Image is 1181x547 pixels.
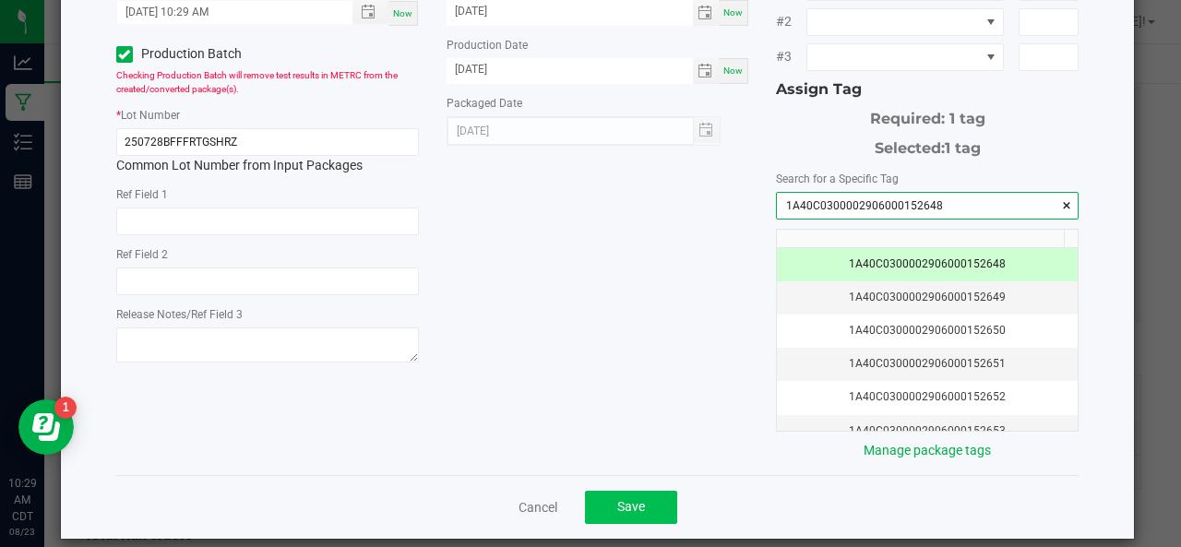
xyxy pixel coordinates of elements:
label: Packaged Date [447,95,522,112]
div: Selected: [776,130,1079,160]
iframe: Resource center [18,399,74,455]
span: Checking Production Batch will remove test results in METRC from the created/converted package(s). [116,70,398,94]
span: clear [1061,196,1072,215]
span: #2 [776,12,806,31]
span: 1 tag [945,139,981,157]
span: NO DATA FOUND [806,43,1003,71]
label: Release Notes/Ref Field 3 [116,306,243,323]
label: Ref Field 2 [116,246,168,263]
div: Required: 1 tag [776,101,1079,130]
span: Now [393,8,412,18]
label: Production Batch [116,44,254,64]
div: 1A40C0300002906000152650 [788,322,1067,339]
span: Toggle calendar [693,58,720,84]
button: Save [585,491,677,524]
a: Manage package tags [864,443,991,458]
span: Save [617,499,645,514]
span: Now [723,65,743,76]
div: 1A40C0300002906000152648 [788,256,1067,273]
div: 1A40C0300002906000152651 [788,355,1067,373]
div: Assign Tag [776,78,1079,101]
label: Ref Field 1 [116,186,168,203]
iframe: Resource center unread badge [54,397,77,419]
div: 1A40C0300002906000152649 [788,289,1067,306]
label: Production Date [447,37,528,54]
div: Common Lot Number from Input Packages [116,128,419,175]
a: Cancel [519,498,557,517]
input: Date [447,58,693,81]
div: 1A40C0300002906000152652 [788,388,1067,406]
input: Created Datetime [117,1,333,24]
span: #3 [776,47,806,66]
span: Toggle popup [352,1,388,24]
label: Lot Number [121,107,180,124]
span: NO DATA FOUND [806,8,1003,36]
label: Search for a Specific Tag [776,171,899,187]
span: Now [723,7,743,18]
div: 1A40C0300002906000152653 [788,422,1067,440]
